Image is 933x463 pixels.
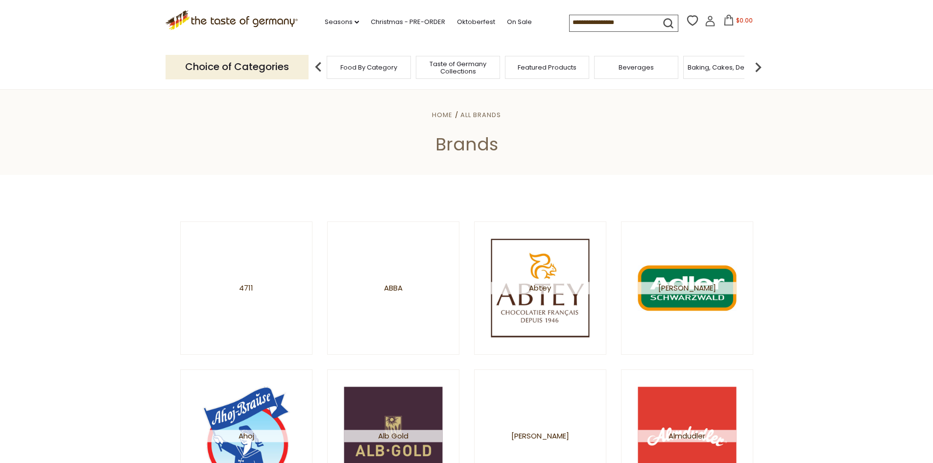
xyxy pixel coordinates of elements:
a: Featured Products [518,64,576,71]
img: Abtey [491,239,589,337]
span: Ahoj [197,430,295,442]
a: Abba [327,221,459,355]
span: $0.00 [736,16,753,24]
a: On Sale [507,17,532,27]
span: [PERSON_NAME] [638,282,736,294]
span: 4711 [239,282,253,294]
a: Food By Category [340,64,397,71]
img: Adler [638,239,736,337]
span: Abba [384,282,403,294]
span: Brands [435,132,498,157]
a: Abtey [474,221,606,355]
a: Oktoberfest [457,17,495,27]
a: Baking, Cakes, Desserts [688,64,764,71]
img: next arrow [748,57,768,77]
span: [PERSON_NAME] [511,430,569,442]
a: Taste of Germany Collections [419,60,497,75]
a: 4711 [180,221,312,355]
a: Christmas - PRE-ORDER [371,17,445,27]
img: previous arrow [309,57,328,77]
a: [PERSON_NAME] [621,221,753,355]
span: Almdudler [638,430,736,442]
a: Beverages [619,64,654,71]
span: Alb Gold [344,430,442,442]
a: Seasons [325,17,359,27]
button: $0.00 [718,15,759,29]
p: Choice of Categories [166,55,309,79]
a: All Brands [460,110,501,120]
a: Home [432,110,453,120]
span: Abtey [491,282,589,294]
